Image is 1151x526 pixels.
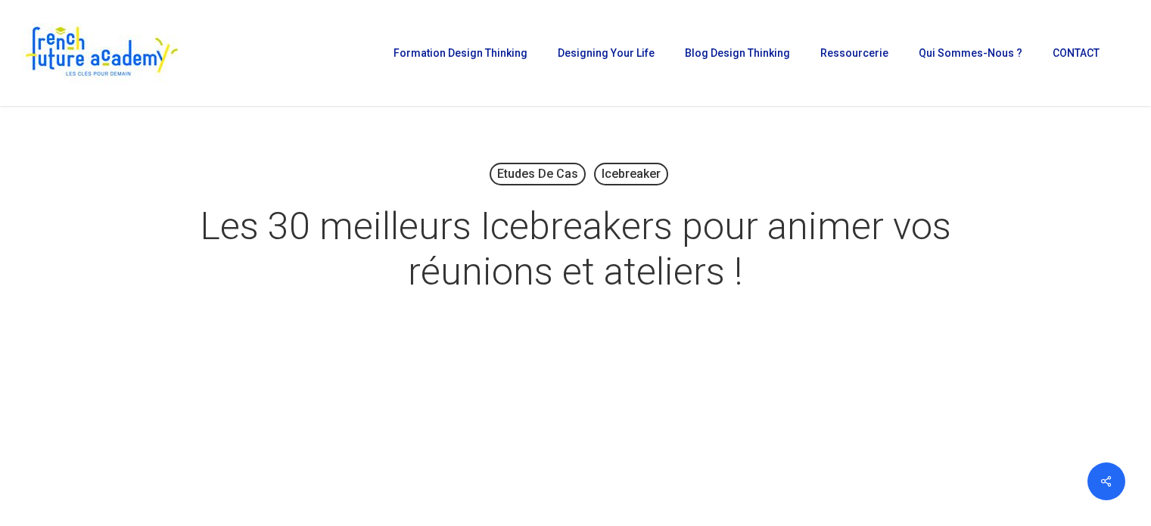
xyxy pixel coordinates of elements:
[911,48,1030,58] a: Qui sommes-nous ?
[677,48,798,58] a: Blog Design Thinking
[21,23,181,83] img: French Future Academy
[919,47,1022,59] span: Qui sommes-nous ?
[386,48,535,58] a: Formation Design Thinking
[394,47,527,59] span: Formation Design Thinking
[685,47,790,59] span: Blog Design Thinking
[490,163,586,185] a: Etudes de cas
[1045,48,1107,58] a: CONTACT
[594,163,668,185] a: Icebreaker
[558,47,655,59] span: Designing Your Life
[198,188,954,310] h1: Les 30 meilleurs Icebreakers pour animer vos réunions et ateliers !
[550,48,662,58] a: Designing Your Life
[813,48,896,58] a: Ressourcerie
[1053,47,1100,59] span: CONTACT
[820,47,888,59] span: Ressourcerie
